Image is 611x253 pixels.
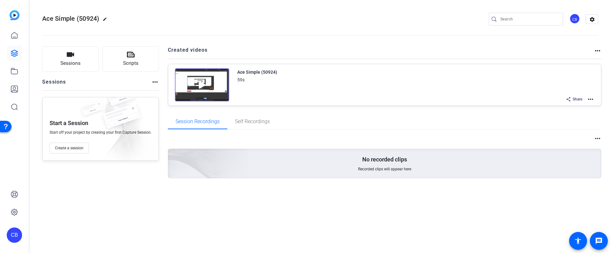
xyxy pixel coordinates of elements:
img: fake-session.png [104,88,139,111]
img: Creator Project Thumbnail [175,68,229,101]
span: Self Recordings [235,119,270,124]
h2: Sessions [42,78,66,90]
p: No recorded clips [362,156,407,163]
mat-icon: more_horiz [594,47,601,55]
mat-icon: more_horiz [151,78,159,86]
mat-icon: settings [586,15,599,24]
span: Start off your project by creating your first Capture Session. [50,130,152,135]
img: blue-gradient.svg [10,10,20,20]
mat-icon: message [595,237,603,245]
img: fake-session.png [78,101,106,120]
button: Create a session [50,143,89,153]
span: Share [573,97,582,102]
span: Sessions [60,60,81,67]
mat-icon: edit [103,17,110,25]
mat-icon: more_horiz [594,135,601,142]
img: embarkstudio-empty-session.png [96,86,249,224]
ngx-avatar: Chris Bohorquez [569,13,581,25]
img: fake-session.png [98,104,145,135]
span: Create a session [55,145,83,151]
span: Ace Simple (50924) [42,15,99,22]
div: CB [7,227,22,243]
img: embarkstudio-empty-session.png [93,95,155,164]
h2: Created videos [168,46,594,59]
div: 59s [237,76,245,84]
div: CB [569,13,580,24]
p: Start a Session [50,119,88,127]
button: Sessions [42,46,99,72]
input: Search [500,15,558,23]
div: Ace Simple (50924) [237,68,277,76]
span: Recorded clips will appear here [358,167,411,172]
button: Scripts [103,46,159,72]
span: Scripts [123,60,138,67]
span: Session Recordings [176,119,220,124]
mat-icon: more_horiz [587,95,594,103]
mat-icon: accessibility [574,237,582,245]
